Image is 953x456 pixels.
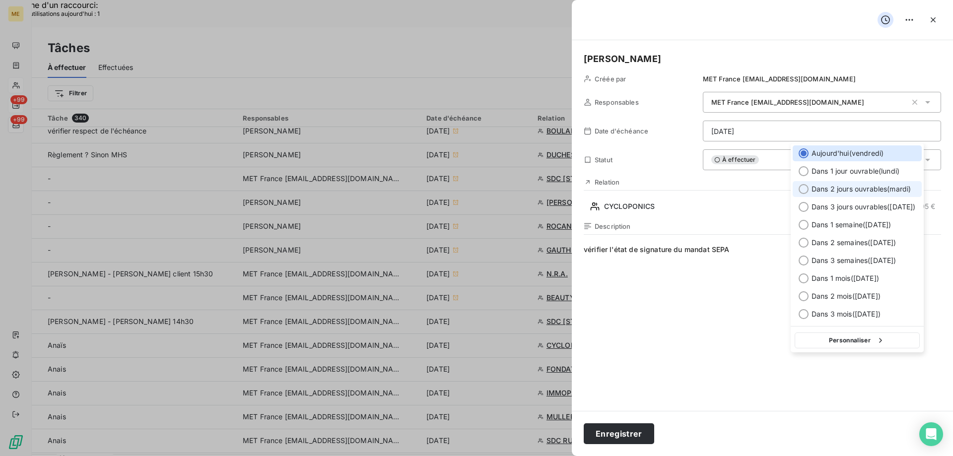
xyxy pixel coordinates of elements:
[812,291,881,301] span: Dans 2 mois ( [DATE] )
[812,220,891,230] span: Dans 1 semaine ( [DATE] )
[812,256,896,265] span: Dans 3 semaines ( [DATE] )
[812,202,916,212] span: Dans 3 jours ouvrables ( [DATE] )
[795,332,920,348] button: Personnaliser
[812,184,911,194] span: Dans 2 jours ouvrables ( mardi )
[812,238,896,248] span: Dans 2 semaines ( [DATE] )
[812,148,884,158] span: Aujourd'hui ( vendredi )
[812,166,899,176] span: Dans 1 jour ouvrable ( lundi )
[812,309,881,319] span: Dans 3 mois ( [DATE] )
[812,273,879,283] span: Dans 1 mois ( [DATE] )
